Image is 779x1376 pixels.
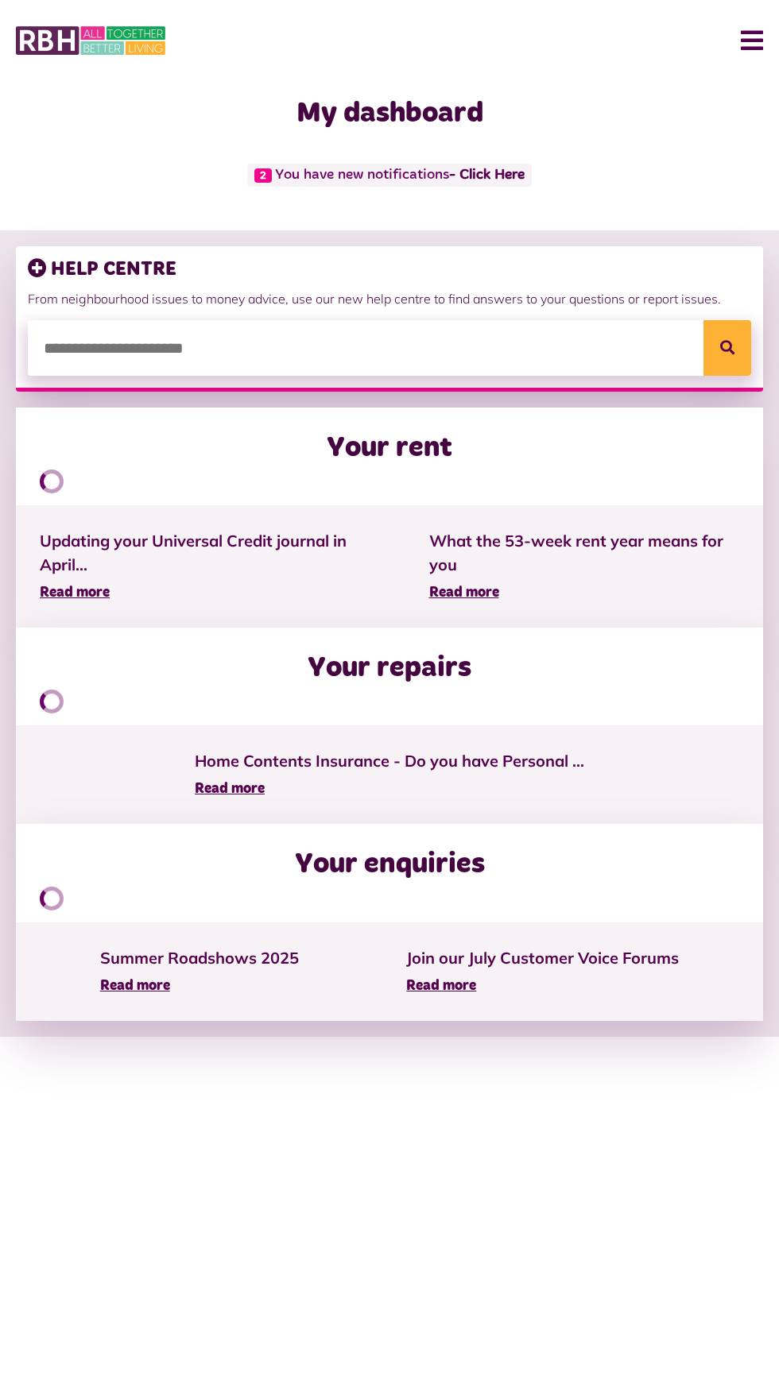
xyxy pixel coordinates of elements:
h2: Your enquiries [295,848,485,882]
a: What the 53-week rent year means for you Read more [429,529,739,604]
h1: My dashboard [16,97,763,131]
h2: Your repairs [308,651,471,686]
span: Read more [195,782,265,796]
a: Join our July Customer Voice Forums Read more [406,946,679,997]
span: Updating your Universal Credit journal in April... [40,529,382,577]
span: What the 53-week rent year means for you [429,529,739,577]
span: Read more [40,586,110,600]
span: Summer Roadshows 2025 [100,946,299,970]
span: Read more [406,979,476,993]
a: Home Contents Insurance - Do you have Personal ... Read more [195,749,584,800]
span: Read more [100,979,170,993]
span: Home Contents Insurance - Do you have Personal ... [195,749,584,773]
a: Updating your Universal Credit journal in April... Read more [40,529,382,604]
h3: HELP CENTRE [28,258,751,281]
img: MyRBH [16,24,165,57]
a: - Click Here [449,168,525,182]
span: Read more [429,586,499,600]
h2: Your rent [327,431,452,466]
a: Summer Roadshows 2025 Read more [100,946,299,997]
span: 2 [254,168,272,183]
span: Join our July Customer Voice Forums [406,946,679,970]
p: From neighbourhood issues to money advice, use our new help centre to find answers to your questi... [28,289,751,308]
span: You have new notifications [247,164,532,187]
